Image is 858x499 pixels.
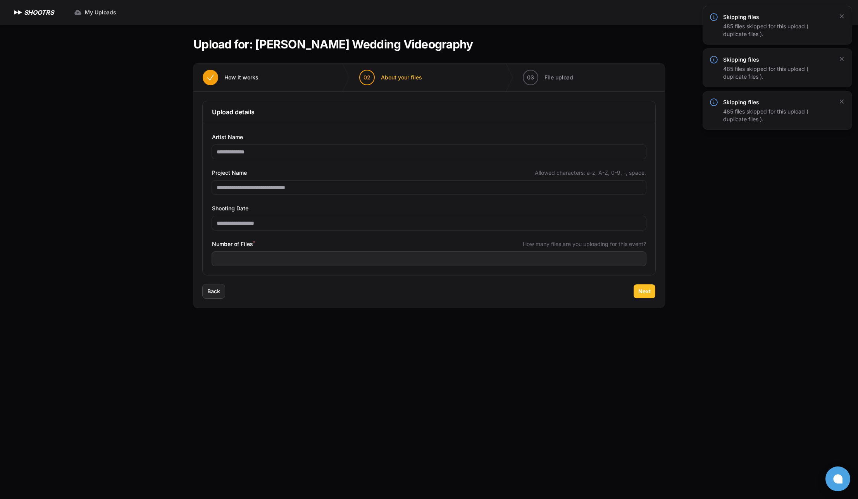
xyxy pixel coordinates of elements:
span: Allowed characters: a-z, A-Z, 0-9, -, space. [535,169,646,177]
div: 485 files skipped for this upload ( duplicate files ). [723,65,833,81]
span: Back [207,287,220,295]
a: My Uploads [69,5,121,19]
img: SHOOTRS [12,8,24,17]
h3: Upload details [212,107,646,117]
span: How many files are you uploading for this event? [523,240,646,248]
h1: Upload for: [PERSON_NAME] Wedding Videography [193,37,473,51]
button: 02 About your files [350,64,431,91]
span: My Uploads [85,9,116,16]
span: 03 [527,74,534,81]
div: 485 files skipped for this upload ( duplicate files ). [723,108,833,123]
span: Number of Files [212,239,255,249]
button: Open chat window [825,466,850,491]
h1: SHOOTRS [24,8,54,17]
a: SHOOTRS SHOOTRS [12,8,54,17]
button: Back [203,284,225,298]
span: File upload [544,74,573,81]
h3: Skipping files [723,98,833,106]
span: 02 [364,74,370,81]
button: 03 File upload [513,64,582,91]
span: How it works [224,74,258,81]
span: Next [638,287,651,295]
span: Artist Name [212,132,243,142]
button: Next [634,284,655,298]
div: 485 files skipped for this upload ( duplicate files ). [723,22,833,38]
button: How it works [193,64,268,91]
span: Project Name [212,168,247,177]
h3: Skipping files [723,13,833,21]
span: About your files [381,74,422,81]
h3: Skipping files [723,56,833,64]
span: Shooting Date [212,204,248,213]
